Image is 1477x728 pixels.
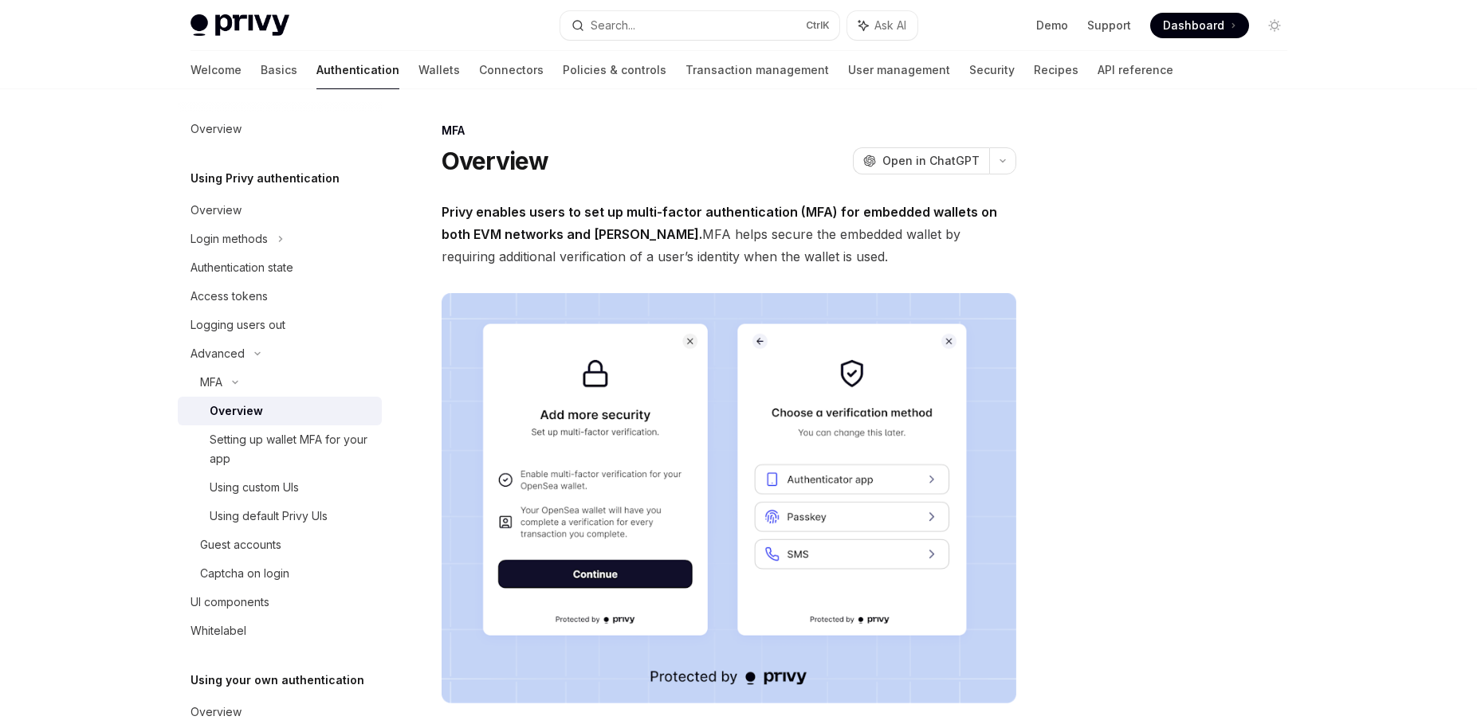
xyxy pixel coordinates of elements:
a: Wallets [418,51,460,89]
button: Ask AI [847,11,917,40]
div: Authentication state [191,258,293,277]
a: Logging users out [178,311,382,339]
div: Overview [191,119,242,139]
a: Whitelabel [178,616,382,645]
div: Overview [191,703,242,722]
div: Access tokens [191,287,268,306]
a: Authentication state [178,253,382,282]
span: Ctrl K [806,19,830,32]
a: Overview [178,115,382,143]
a: User management [848,51,950,89]
h5: Using your own authentication [191,671,364,690]
button: Open in ChatGPT [853,147,989,174]
div: Advanced [191,344,245,363]
div: Using default Privy UIs [210,507,328,526]
span: Open in ChatGPT [882,153,980,169]
a: Support [1087,18,1131,33]
div: Search... [591,16,635,35]
a: Captcha on login [178,559,382,588]
a: Access tokens [178,282,382,311]
div: Login methods [191,229,268,249]
h1: Overview [442,147,549,175]
img: images/MFA.png [442,293,1016,703]
a: Setting up wallet MFA for your app [178,425,382,473]
div: Logging users out [191,315,285,335]
a: Demo [1036,18,1068,33]
a: Recipes [1034,51,1078,89]
a: Dashboard [1150,13,1249,38]
a: Authentication [316,51,399,89]
div: Using custom UIs [210,478,299,497]
div: Setting up wallet MFA for your app [210,430,372,468]
a: Transaction management [685,51,829,89]
a: Using custom UIs [178,473,382,502]
h5: Using Privy authentication [191,169,340,188]
button: Search...CtrlK [560,11,839,40]
div: Guest accounts [200,535,281,554]
div: Whitelabel [191,621,246,640]
span: Ask AI [874,18,906,33]
img: light logo [191,14,289,37]
a: Overview [178,698,382,726]
div: Captcha on login [200,564,289,583]
button: Toggle dark mode [1262,13,1287,38]
span: MFA helps secure the embedded wallet by requiring additional verification of a user’s identity wh... [442,201,1016,268]
a: Overview [178,397,382,425]
div: MFA [442,123,1016,139]
div: MFA [200,373,222,392]
div: Overview [191,201,242,220]
a: Overview [178,196,382,225]
a: Welcome [191,51,242,89]
a: Security [969,51,1015,89]
a: Connectors [479,51,544,89]
a: API reference [1098,51,1173,89]
a: Policies & controls [563,51,666,89]
a: Guest accounts [178,530,382,559]
div: UI components [191,593,269,612]
div: Overview [210,401,263,421]
a: Using default Privy UIs [178,502,382,530]
a: Basics [261,51,297,89]
strong: Privy enables users to set up multi-factor authentication (MFA) for embedded wallets on both EVM ... [442,204,997,242]
span: Dashboard [1163,18,1224,33]
a: UI components [178,588,382,616]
